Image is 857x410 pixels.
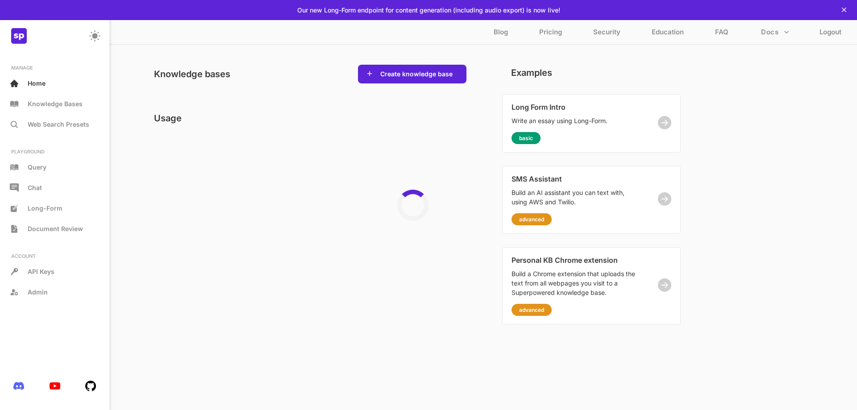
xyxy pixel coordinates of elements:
p: Security [593,28,620,41]
p: Blog [494,28,508,41]
p: Home [28,79,46,87]
img: N39bNTixw8P4fi+M93mRMZHgAAAAASUVORK5CYII= [50,382,60,390]
img: bnu8aOQAAAABJRU5ErkJggg== [13,382,24,390]
p: FAQ [715,28,728,41]
p: Query [28,163,46,171]
button: more [757,24,793,41]
p: PLAYGROUND [4,149,105,155]
p: Admin [28,288,48,296]
img: 6MBzwQAAAABJRU5ErkJggg== [85,381,96,391]
p: Chat [28,184,42,191]
p: ACCOUNT [4,253,105,259]
p: API Keys [28,268,54,275]
p: Logout [820,28,841,41]
p: Knowledge Bases [28,100,83,108]
p: Knowledge bases [145,66,239,82]
p: Build an AI assistant you can text with, using AWS and Twilio. [512,188,636,207]
p: advanced [519,216,544,223]
span: Long-Form [28,204,62,212]
p: advanced [519,306,544,313]
p: Usage [145,110,191,126]
button: Create knowledge base [378,70,455,79]
p: basic [519,135,533,141]
p: Education [652,28,684,41]
span: Document Review [28,225,83,232]
p: Personal KB Chrome extension [512,256,636,265]
p: Pricing [539,28,562,41]
p: SMS Assistant [512,174,636,183]
p: Build a Chrome extension that uploads the text from all webpages you visit to a Superpowered know... [512,269,636,297]
p: Write an essay using Long-Form. [512,116,636,125]
p: Our new Long-Form endpoint for content generation (including audio export) is now live! [297,6,560,14]
p: Examples [502,65,561,81]
p: Long Form Intro [512,103,636,112]
p: MANAGE [4,65,105,71]
img: z8lAhOqrsAAAAASUVORK5CYII= [11,28,27,44]
p: Web Search Presets [28,120,89,128]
